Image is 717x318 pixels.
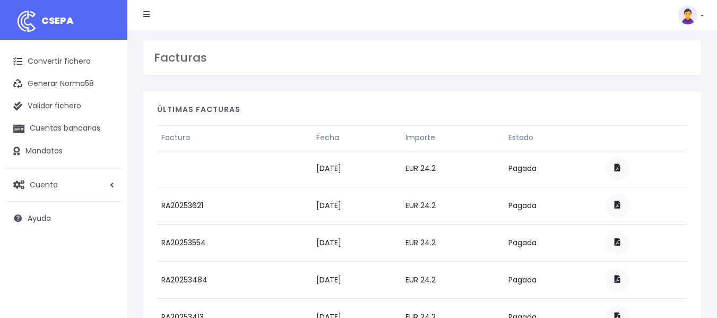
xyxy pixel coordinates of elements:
td: EUR 24.2 [401,187,504,224]
td: [DATE] [312,224,401,261]
td: EUR 24.2 [401,261,504,298]
h4: Últimas facturas [157,105,687,119]
td: [DATE] [312,187,401,224]
td: [DATE] [312,150,401,187]
td: Pagada [504,187,601,224]
a: Convertir fichero [5,50,122,73]
td: Pagada [504,150,601,187]
a: Ayuda [5,207,122,229]
h3: Facturas [154,51,690,65]
a: Mandatos [5,140,122,162]
a: Generar Norma58 [5,73,122,95]
th: Factura [157,125,312,150]
td: RA20253554 [157,224,312,261]
a: Validar fichero [5,95,122,117]
td: RA20253621 [157,187,312,224]
td: EUR 24.2 [401,224,504,261]
span: Cuenta [30,179,58,190]
th: Importe [401,125,504,150]
span: CSEPA [41,14,74,27]
img: profile [678,5,697,24]
span: Ayuda [28,213,51,224]
td: [DATE] [312,261,401,298]
td: EUR 24.2 [401,150,504,187]
td: Pagada [504,261,601,298]
a: Cuenta [5,174,122,196]
img: logo [13,8,40,35]
a: Cuentas bancarias [5,117,122,140]
td: RA20253484 [157,261,312,298]
td: Pagada [504,224,601,261]
th: Estado [504,125,601,150]
th: Fecha [312,125,401,150]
